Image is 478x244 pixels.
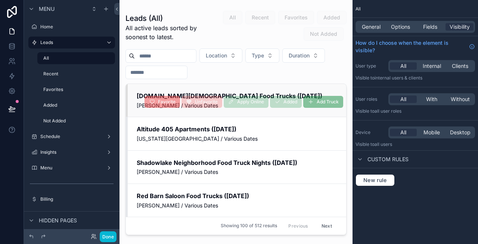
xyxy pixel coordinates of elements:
[362,23,381,31] span: General
[356,39,466,54] span: How do I choose when the element is visible?
[451,96,470,103] span: Without
[400,96,406,103] span: All
[375,108,401,114] span: All user roles
[356,108,475,114] p: Visible to
[43,71,114,77] label: Recent
[252,52,264,59] span: Type
[37,99,115,111] a: Added
[37,84,115,96] a: Favorites
[423,23,437,31] span: Fields
[40,134,103,140] label: Schedule
[125,24,215,41] span: All active leads sorted by soonest to latest.
[28,131,115,143] a: Schedule
[137,102,337,109] span: [PERSON_NAME] / Various Dates
[28,209,115,221] a: Rewards
[39,5,55,13] span: Menu
[137,159,337,167] h2: Shadowlake Neighborhood Food Truck Nights ([DATE])
[367,156,409,163] span: Custom rules
[375,75,422,81] span: Internal users & clients
[375,141,392,147] span: all users
[126,117,346,150] a: Altitude 405 Apartments ([DATE])[US_STATE][GEOGRAPHIC_DATA] / Various Dates
[40,24,114,30] label: Home
[137,125,337,133] h2: Altitude 405 Apartments ([DATE])
[40,196,114,202] label: Billing
[37,68,115,80] a: Recent
[137,92,337,100] h2: [DOMAIN_NAME][DEMOGRAPHIC_DATA] Food Trucks ([DATE])
[40,149,103,155] label: Insights
[43,87,114,93] label: Favorites
[450,129,471,136] span: Desktop
[28,21,115,33] a: Home
[245,49,279,63] button: Select Button
[137,135,337,143] span: [US_STATE][GEOGRAPHIC_DATA] / Various Dates
[400,62,406,70] span: All
[28,193,115,205] a: Billing
[450,23,470,31] span: Visibility
[356,39,475,54] a: How do I choose when the element is visible?
[356,75,475,81] p: Visible to
[28,37,115,49] a: Leads
[426,96,437,103] span: With
[37,115,115,127] a: Not Added
[125,13,215,24] h1: Leads (All)
[400,129,406,136] span: All
[126,184,346,217] a: Red Barn Saloon Food Trucks ([DATE])[PERSON_NAME] / Various Dates
[289,52,310,59] span: Duration
[137,202,337,209] span: [PERSON_NAME] / Various Dates
[356,141,475,147] p: Visible to
[43,55,111,61] label: All
[356,6,361,12] span: All
[40,40,100,46] label: Leads
[356,129,385,135] label: Device
[452,62,468,70] span: Clients
[126,150,346,184] a: Shadowlake Neighborhood Food Truck Nights ([DATE])[PERSON_NAME] / Various Dates
[199,49,242,63] button: Select Button
[282,49,325,63] button: Select Button
[356,96,385,102] label: User roles
[423,62,441,70] span: Internal
[360,177,390,184] span: New rule
[43,102,114,108] label: Added
[39,217,77,224] span: Hidden pages
[206,52,227,59] span: Location
[37,52,115,64] a: All
[137,168,337,176] span: [PERSON_NAME] / Various Dates
[28,146,115,158] a: Insights
[40,165,103,171] label: Menu
[221,223,277,229] span: Showing 100 of 512 results
[100,231,117,242] button: Done
[28,162,115,174] a: Menu
[137,192,337,200] h2: Red Barn Saloon Food Trucks ([DATE])
[356,63,385,69] label: User type
[356,174,395,186] button: New rule
[391,23,410,31] span: Options
[423,129,440,136] span: Mobile
[43,118,114,124] label: Not Added
[316,220,337,232] button: Next
[126,84,346,117] a: [DOMAIN_NAME][DEMOGRAPHIC_DATA] Food Trucks ([DATE])[PERSON_NAME] / Various DatesAdd TruckAddedAp...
